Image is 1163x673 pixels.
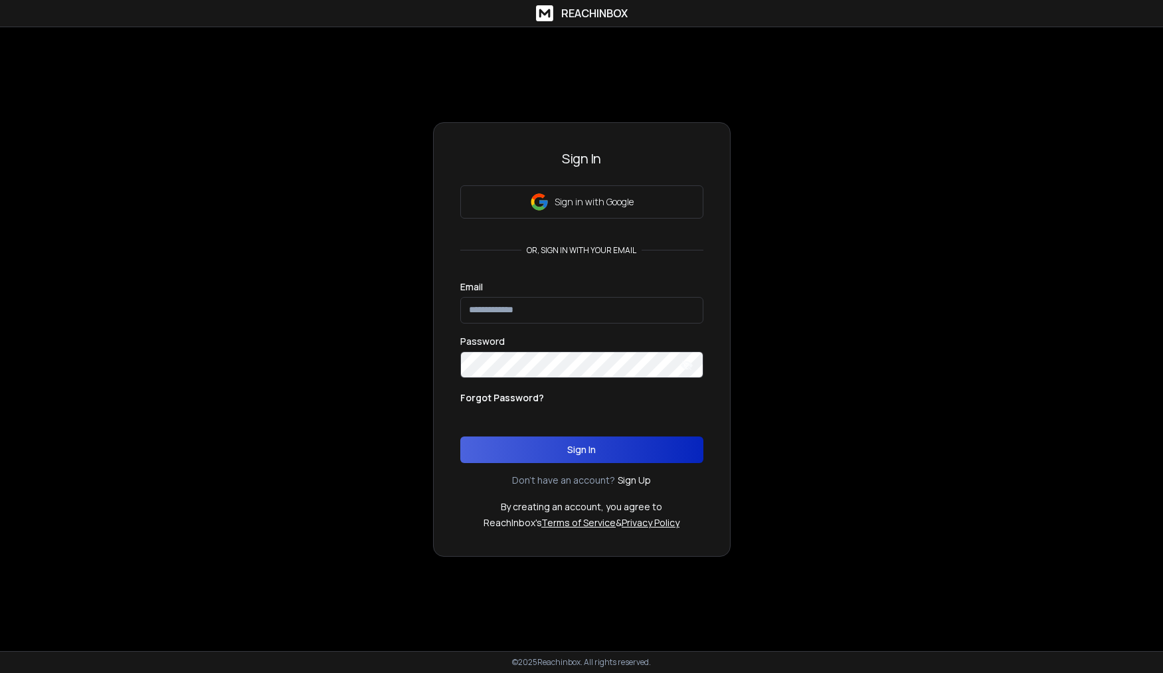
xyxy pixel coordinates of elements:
[555,195,634,209] p: Sign in with Google
[484,516,679,529] p: ReachInbox's &
[541,516,616,529] a: Terms of Service
[512,657,651,668] p: © 2025 Reachinbox. All rights reserved.
[460,149,703,168] h3: Sign In
[460,436,703,463] button: Sign In
[536,5,628,21] a: ReachInbox
[501,500,662,514] p: By creating an account, you agree to
[460,185,703,219] button: Sign in with Google
[460,391,544,405] p: Forgot Password?
[622,516,679,529] a: Privacy Policy
[460,337,505,346] label: Password
[561,5,628,21] h1: ReachInbox
[512,474,615,487] p: Don't have an account?
[521,245,642,256] p: or, sign in with your email
[460,282,483,292] label: Email
[618,474,651,487] a: Sign Up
